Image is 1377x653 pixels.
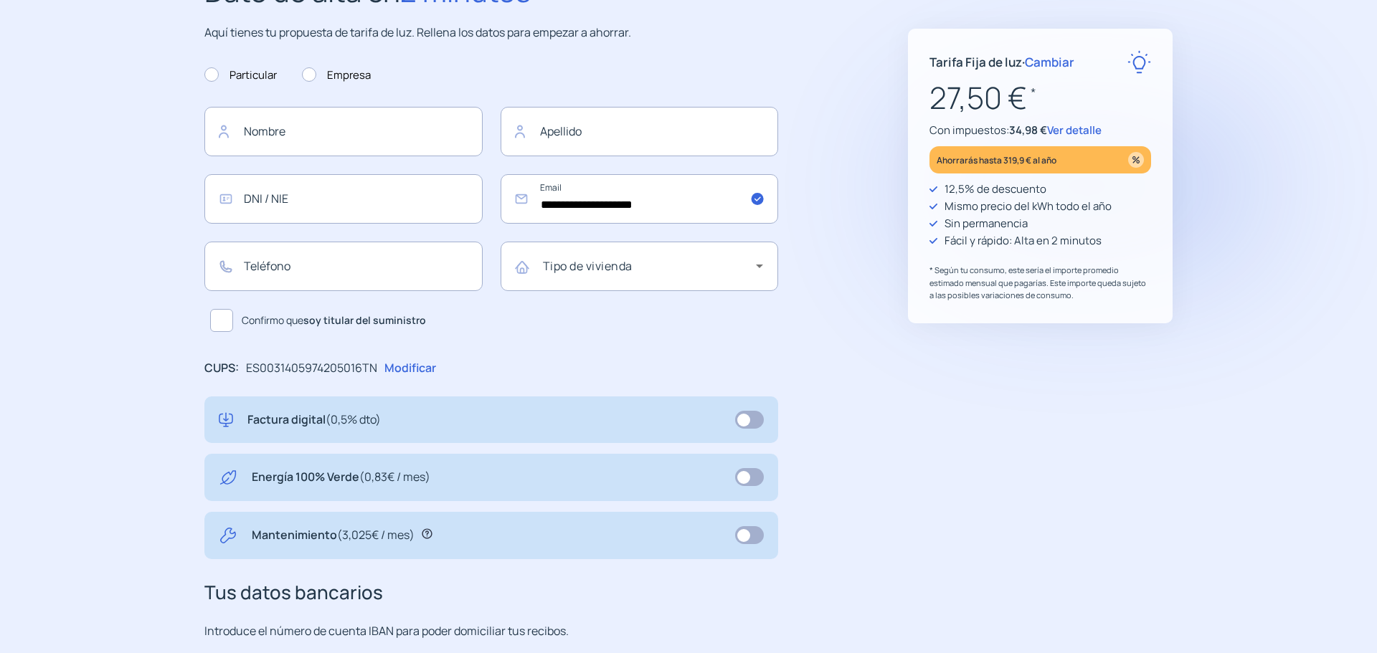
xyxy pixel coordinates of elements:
[246,359,377,378] p: ES0031405974205016TN
[204,622,778,641] p: Introduce el número de cuenta IBAN para poder domiciliar tus recibos.
[359,469,430,485] span: (0,83€ / mes)
[204,67,277,84] label: Particular
[303,313,426,327] b: soy titular del suministro
[929,52,1074,72] p: Tarifa Fija de luz ·
[1128,152,1144,168] img: percentage_icon.svg
[337,527,415,543] span: (3,025€ / mes)
[204,24,778,42] p: Aquí tienes tu propuesta de tarifa de luz. Rellena los datos para empezar a ahorrar.
[945,232,1102,249] p: Fácil y rápido: Alta en 2 minutos
[219,411,233,429] img: digital-invoice.svg
[937,152,1056,168] p: Ahorrarás hasta 319,9 € al año
[929,264,1151,302] p: * Según tu consumo, este sería el importe promedio estimado mensual que pagarías. Este importe qu...
[204,359,239,378] p: CUPS:
[945,215,1028,232] p: Sin permanencia
[1047,123,1102,138] span: Ver detalle
[204,578,778,608] h3: Tus datos bancarios
[929,74,1151,122] p: 27,50 €
[1025,54,1074,70] span: Cambiar
[326,411,381,427] span: (0,5% dto)
[242,313,426,328] span: Confirmo que
[302,67,371,84] label: Empresa
[929,122,1151,139] p: Con impuestos:
[247,411,381,429] p: Factura digital
[945,181,1046,198] p: 12,5% de descuento
[252,468,430,487] p: Energía 100% Verde
[1009,123,1047,138] span: 34,98 €
[384,359,436,378] p: Modificar
[252,526,415,545] p: Mantenimiento
[219,526,237,545] img: tool.svg
[1127,50,1151,74] img: rate-E.svg
[945,198,1112,215] p: Mismo precio del kWh todo el año
[219,468,237,487] img: energy-green.svg
[543,258,633,274] mat-label: Tipo de vivienda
